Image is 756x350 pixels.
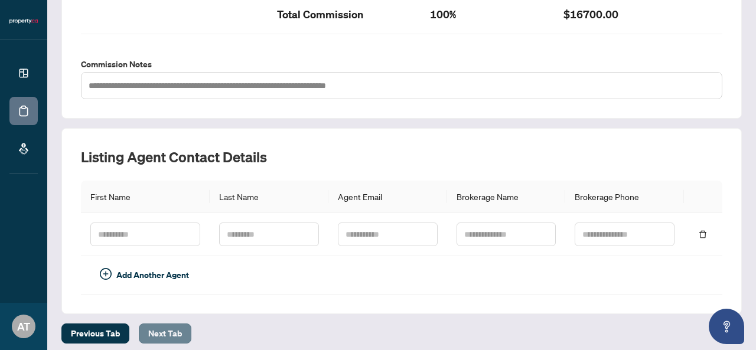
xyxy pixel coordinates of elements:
button: Add Another Agent [90,266,198,284]
label: Commission Notes [81,58,722,71]
th: Brokerage Phone [565,181,684,213]
span: plus-circle [100,268,112,280]
span: delete [699,230,707,238]
img: logo [9,18,38,25]
h2: Listing Agent Contact Details [81,148,722,166]
button: Previous Tab [61,323,129,344]
th: First Name [81,181,210,213]
h2: 100% [430,5,545,24]
th: Brokerage Name [447,181,566,213]
span: Next Tab [148,324,182,343]
button: Open asap [709,309,744,344]
h2: $16700.00 [563,5,672,24]
button: Next Tab [139,323,191,344]
h2: Total Commission [277,5,411,24]
span: AT [17,318,30,335]
span: Previous Tab [71,324,120,343]
th: Last Name [210,181,328,213]
th: Agent Email [328,181,447,213]
span: Add Another Agent [116,269,189,282]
